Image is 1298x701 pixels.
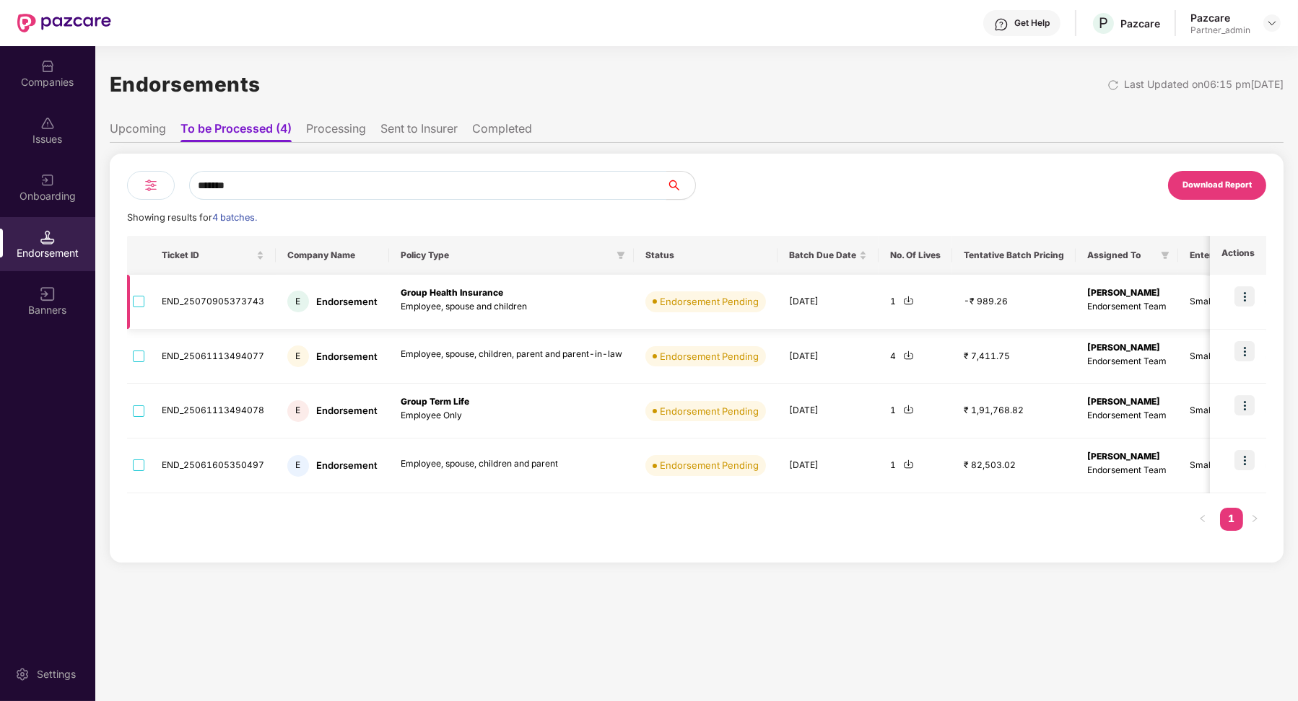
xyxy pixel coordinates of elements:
[778,330,879,384] td: [DATE]
[1210,236,1266,275] th: Actions
[162,250,253,261] span: Ticket ID
[617,251,625,260] span: filter
[1087,342,1160,353] b: [PERSON_NAME]
[789,250,856,261] span: Batch Due Date
[1243,508,1266,531] li: Next Page
[306,121,366,142] li: Processing
[1124,76,1284,92] div: Last Updated on 06:15 pm[DATE]
[150,236,276,275] th: Ticket ID
[660,458,759,472] div: Endorsement Pending
[40,173,55,188] img: svg+xml;base64,PHN2ZyB3aWR0aD0iMjAiIGhlaWdodD0iMjAiIHZpZXdCb3g9IjAgMCAyMCAyMCIgZmlsbD0ibm9uZSIgeG...
[40,116,55,131] img: svg+xml;base64,PHN2ZyBpZD0iSXNzdWVzX2Rpc2FibGVkIiB4bWxucz0iaHR0cDovL3d3dy53My5vcmcvMjAwMC9zdmciIH...
[380,121,458,142] li: Sent to Insurer
[1087,464,1167,477] p: Endorsement Team
[994,17,1009,32] img: svg+xml;base64,PHN2ZyBpZD0iSGVscC0zMngzMiIgeG1sbnM9Imh0dHA6Ly93d3cudzMub3JnLzIwMDAvc3ZnIiB3aWR0aD...
[1234,450,1255,470] img: icon
[1158,247,1172,264] span: filter
[40,230,55,244] img: svg+xml;base64,PHN2ZyB3aWR0aD0iMTQuNSIgaGVpZ2h0PSIxNC41IiB2aWV3Qm94PSIwIDAgMTYgMTYiIGZpbGw9Im5vbm...
[1234,286,1255,307] img: icon
[879,236,952,275] th: No. Of Lives
[127,212,257,223] span: Showing results for
[660,349,759,363] div: Endorsement Pending
[1243,508,1266,531] button: right
[1087,287,1160,298] b: [PERSON_NAME]
[660,294,759,309] div: Endorsement Pending
[903,459,914,469] img: svg+xml;base64,PHN2ZyBpZD0iRG93bmxvYWQtMjR4MjQiIHhtbG5zPSJodHRwOi8vd3d3LnczLm9yZy8yMDAwL3N2ZyIgd2...
[401,409,622,423] p: Employee Only
[17,14,111,32] img: New Pazcare Logo
[890,404,941,418] div: 1
[666,180,695,191] span: search
[1234,395,1255,415] img: icon
[287,455,309,477] div: E
[15,667,30,682] img: svg+xml;base64,PHN2ZyBpZD0iU2V0dGluZy0yMHgyMCIgeG1sbnM9Imh0dHA6Ly93d3cudzMub3JnLzIwMDAvc3ZnIiB3aW...
[1161,251,1169,260] span: filter
[1190,25,1250,36] div: Partner_admin
[401,300,622,314] p: Employee, spouse and children
[1099,14,1108,32] span: P
[316,459,378,472] div: Endorsement
[316,404,378,418] div: Endorsement
[110,121,166,142] li: Upcoming
[1087,355,1167,369] p: Endorsement Team
[401,250,611,261] span: Policy Type
[890,459,941,472] div: 1
[1190,11,1250,25] div: Pazcare
[952,236,1076,275] th: Tentative Batch Pricing
[1191,508,1214,531] button: left
[1087,396,1160,407] b: [PERSON_NAME]
[40,287,55,301] img: svg+xml;base64,PHN2ZyB3aWR0aD0iMTYiIGhlaWdodD0iMTYiIHZpZXdCb3g9IjAgMCAxNiAxNiIgZmlsbD0ibm9uZSIgeG...
[401,457,622,471] p: Employee, spouse, children and parent
[614,247,628,264] span: filter
[1220,508,1243,531] li: 1
[778,438,879,493] td: [DATE]
[1087,300,1167,314] p: Endorsement Team
[1191,508,1214,531] li: Previous Page
[1120,17,1160,30] div: Pazcare
[1220,508,1243,529] a: 1
[1087,451,1160,462] b: [PERSON_NAME]
[1087,409,1167,423] p: Endorsement Team
[1266,17,1278,29] img: svg+xml;base64,PHN2ZyBpZD0iRHJvcGRvd24tMzJ4MzIiIHhtbG5zPSJodHRwOi8vd3d3LnczLm9yZy8yMDAwL3N2ZyIgd2...
[1250,514,1259,523] span: right
[316,295,378,309] div: Endorsement
[1198,514,1207,523] span: left
[778,384,879,438] td: [DATE]
[142,177,160,194] img: svg+xml;base64,PHN2ZyB4bWxucz0iaHR0cDovL3d3dy53My5vcmcvMjAwMC9zdmciIHdpZHRoPSIyNCIgaGVpZ2h0PSIyNC...
[1234,341,1255,361] img: icon
[890,350,941,363] div: 4
[903,404,914,415] img: svg+xml;base64,PHN2ZyBpZD0iRG93bmxvYWQtMjR4MjQiIHhtbG5zPSJodHRwOi8vd3d3LnczLm9yZy8yMDAwL3N2ZyIgd2...
[472,121,532,142] li: Completed
[1014,17,1050,29] div: Get Help
[1107,79,1119,91] img: svg+xml;base64,PHN2ZyBpZD0iUmVsb2FkLTMyeDMyIiB4bWxucz0iaHR0cDovL3d3dy53My5vcmcvMjAwMC9zdmciIHdpZH...
[634,236,778,275] th: Status
[401,287,503,298] b: Group Health Insurance
[150,330,276,384] td: END_25061113494077
[660,404,759,418] div: Endorsement Pending
[150,384,276,438] td: END_25061113494078
[952,384,1076,438] td: ₹ 1,91,768.82
[276,236,389,275] th: Company Name
[150,438,276,493] td: END_25061605350497
[212,212,257,223] span: 4 batches.
[287,400,309,422] div: E
[1087,250,1155,261] span: Assigned To
[890,295,941,309] div: 1
[1182,179,1252,192] div: Download Report
[666,171,696,200] button: search
[903,350,914,361] img: svg+xml;base64,PHN2ZyBpZD0iRG93bmxvYWQtMjR4MjQiIHhtbG5zPSJodHRwOi8vd3d3LnczLm9yZy8yMDAwL3N2ZyIgd2...
[40,59,55,74] img: svg+xml;base64,PHN2ZyBpZD0iQ29tcGFuaWVzIiB4bWxucz0iaHR0cDovL3d3dy53My5vcmcvMjAwMC9zdmciIHdpZHRoPS...
[401,348,622,361] p: Employee, spouse, children, parent and parent-in-law
[316,350,378,363] div: Endorsement
[150,275,276,330] td: END_25070905373743
[903,295,914,306] img: svg+xml;base64,PHN2ZyBpZD0iRG93bmxvYWQtMjR4MjQiIHhtbG5zPSJodHRwOi8vd3d3LnczLm9yZy8yMDAwL3N2ZyIgd2...
[287,291,309,312] div: E
[778,275,879,330] td: [DATE]
[110,69,261,100] h1: Endorsements
[952,330,1076,384] td: ₹ 7,411.75
[287,345,309,367] div: E
[778,236,879,275] th: Batch Due Date
[952,275,1076,330] td: -₹ 989.26
[180,121,292,142] li: To be Processed (4)
[401,396,469,407] b: Group Term Life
